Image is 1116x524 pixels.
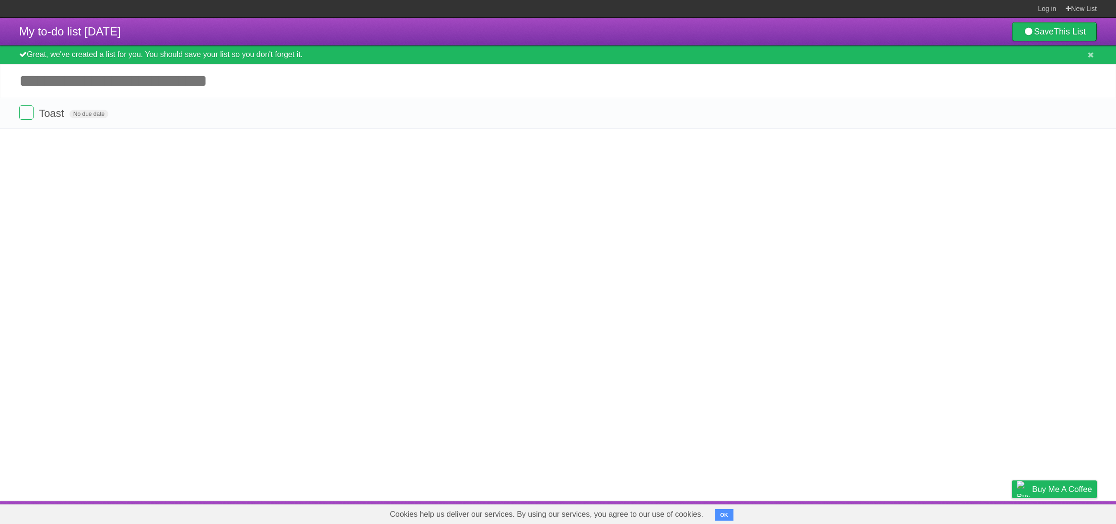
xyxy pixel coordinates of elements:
img: Buy me a coffee [1017,481,1030,497]
button: OK [715,509,733,521]
b: This List [1054,27,1086,36]
span: My to-do list [DATE] [19,25,121,38]
a: Suggest a feature [1036,503,1097,522]
label: Done [19,105,34,120]
a: SaveThis List [1012,22,1097,41]
span: Toast [39,107,67,119]
span: Buy me a coffee [1032,481,1092,498]
span: Cookies help us deliver our services. By using our services, you agree to our use of cookies. [380,505,713,524]
a: Developers [916,503,955,522]
a: Privacy [1000,503,1024,522]
a: Buy me a coffee [1012,480,1097,498]
a: About [884,503,905,522]
a: Terms [967,503,988,522]
span: No due date [70,110,108,118]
